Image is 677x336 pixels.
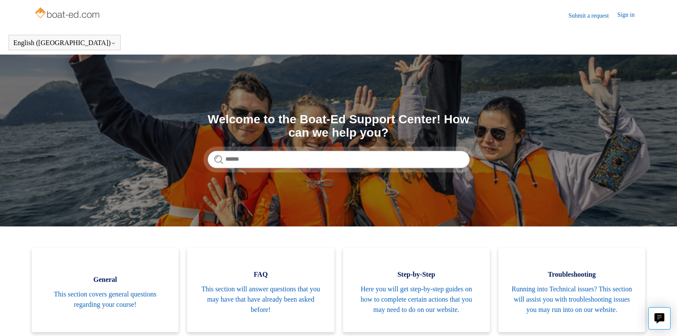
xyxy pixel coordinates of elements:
button: Live chat [648,307,671,330]
input: Search [208,151,470,168]
span: This section will answer questions that you may have that have already been asked before! [200,284,321,315]
span: Troubleshooting [511,269,632,280]
span: Running into Technical issues? This section will assist you with troubleshooting issues you may r... [511,284,632,315]
a: General This section covers general questions regarding your course! [32,248,179,332]
h1: Welcome to the Boat-Ed Support Center! How can we help you? [208,113,470,140]
span: General [45,275,166,285]
span: Step-by-Step [356,269,477,280]
a: Step-by-Step Here you will get step-by-step guides on how to complete certain actions that you ma... [343,248,490,332]
a: Troubleshooting Running into Technical issues? This section will assist you with troubleshooting ... [498,248,645,332]
a: Submit a request [568,11,617,20]
span: Here you will get step-by-step guides on how to complete certain actions that you may need to do ... [356,284,477,315]
img: Boat-Ed Help Center home page [34,5,102,22]
button: English ([GEOGRAPHIC_DATA]) [13,39,116,47]
a: Sign in [617,10,643,21]
span: This section covers general questions regarding your course! [45,289,166,310]
span: FAQ [200,269,321,280]
a: FAQ This section will answer questions that you may have that have already been asked before! [187,248,334,332]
